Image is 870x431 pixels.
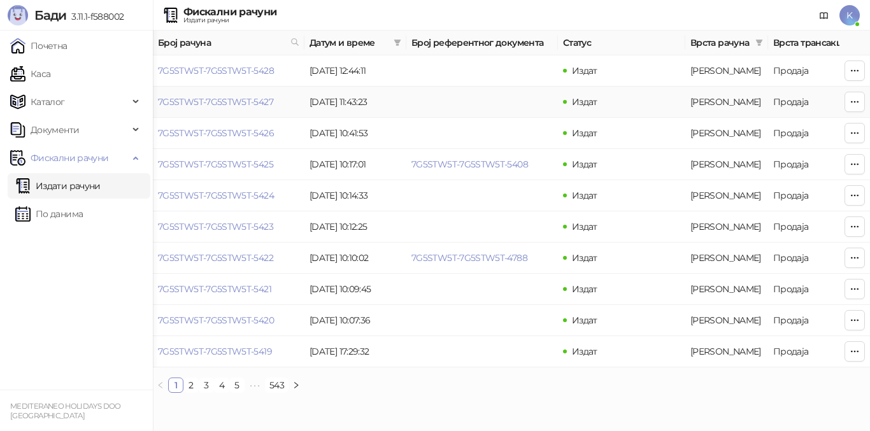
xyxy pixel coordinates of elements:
[839,5,860,25] span: K
[168,378,183,393] li: 1
[572,346,597,357] span: Издат
[158,346,272,357] a: 7G5STW5T-7G5STW5T-5419
[158,96,273,108] a: 7G5STW5T-7G5STW5T-5427
[572,159,597,170] span: Издат
[266,378,288,392] a: 543
[572,96,597,108] span: Издат
[153,274,304,305] td: 7G5STW5T-7G5STW5T-5421
[265,378,289,393] li: 543
[394,39,401,46] span: filter
[690,36,750,50] span: Врста рачуна
[814,5,834,25] a: Документација
[685,336,768,367] td: Аванс
[304,305,406,336] td: [DATE] 10:07:36
[411,159,528,170] a: 7G5STW5T-7G5STW5T-5408
[411,252,527,264] a: 7G5STW5T-7G5STW5T-4788
[158,127,274,139] a: 7G5STW5T-7G5STW5T-5426
[755,39,763,46] span: filter
[685,243,768,274] td: Аванс
[199,378,213,392] a: 3
[10,33,68,59] a: Почетна
[245,378,265,393] li: Следећих 5 Страна
[304,149,406,180] td: [DATE] 10:17:01
[158,221,273,232] a: 7G5STW5T-7G5STW5T-5423
[10,402,121,420] small: MEDITERANEO HOLIDAYS DOO [GEOGRAPHIC_DATA]
[289,378,304,393] li: Следећа страна
[558,31,685,55] th: Статус
[158,314,274,326] a: 7G5STW5T-7G5STW5T-5420
[753,33,766,52] span: filter
[15,201,83,227] a: По данима
[304,211,406,243] td: [DATE] 10:12:25
[31,89,65,115] span: Каталог
[304,55,406,87] td: [DATE] 12:44:11
[685,31,768,55] th: Врста рачуна
[685,149,768,180] td: Аванс
[685,211,768,243] td: Аванс
[8,5,28,25] img: Logo
[15,173,101,199] a: Издати рачуни
[292,381,300,389] span: right
[572,190,597,201] span: Издат
[304,180,406,211] td: [DATE] 10:14:33
[153,180,304,211] td: 7G5STW5T-7G5STW5T-5424
[153,55,304,87] td: 7G5STW5T-7G5STW5T-5428
[158,252,273,264] a: 7G5STW5T-7G5STW5T-5422
[158,283,271,295] a: 7G5STW5T-7G5STW5T-5421
[685,305,768,336] td: Аванс
[572,314,597,326] span: Издат
[572,252,597,264] span: Издат
[685,180,768,211] td: Аванс
[304,87,406,118] td: [DATE] 11:43:23
[304,118,406,149] td: [DATE] 10:41:53
[183,7,276,17] div: Фискални рачуни
[773,36,859,50] span: Врста трансакције
[183,17,276,24] div: Издати рачуни
[310,36,389,50] span: Датум и време
[214,378,229,393] li: 4
[153,243,304,274] td: 7G5STW5T-7G5STW5T-5422
[31,117,79,143] span: Документи
[153,31,304,55] th: Број рачуна
[169,378,183,392] a: 1
[304,336,406,367] td: [DATE] 17:29:32
[230,378,244,392] a: 5
[34,8,66,23] span: Бади
[304,243,406,274] td: [DATE] 10:10:02
[184,378,198,392] a: 2
[391,33,404,52] span: filter
[685,55,768,87] td: Аванс
[572,65,597,76] span: Издат
[304,274,406,305] td: [DATE] 10:09:45
[158,159,273,170] a: 7G5STW5T-7G5STW5T-5425
[153,305,304,336] td: 7G5STW5T-7G5STW5T-5420
[572,283,597,295] span: Издат
[153,118,304,149] td: 7G5STW5T-7G5STW5T-5426
[153,378,168,393] li: Претходна страна
[10,61,50,87] a: Каса
[158,190,274,201] a: 7G5STW5T-7G5STW5T-5424
[158,36,285,50] span: Број рачуна
[66,11,124,22] span: 3.11.1-f588002
[229,378,245,393] li: 5
[199,378,214,393] li: 3
[153,336,304,367] td: 7G5STW5T-7G5STW5T-5419
[153,378,168,393] button: left
[289,378,304,393] button: right
[572,221,597,232] span: Издат
[215,378,229,392] a: 4
[572,127,597,139] span: Издат
[158,65,274,76] a: 7G5STW5T-7G5STW5T-5428
[157,381,164,389] span: left
[183,378,199,393] li: 2
[153,211,304,243] td: 7G5STW5T-7G5STW5T-5423
[153,149,304,180] td: 7G5STW5T-7G5STW5T-5425
[245,378,265,393] span: •••
[31,145,108,171] span: Фискални рачуни
[406,31,558,55] th: Број референтног документа
[685,118,768,149] td: Аванс
[685,274,768,305] td: Аванс
[685,87,768,118] td: Аванс
[153,87,304,118] td: 7G5STW5T-7G5STW5T-5427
